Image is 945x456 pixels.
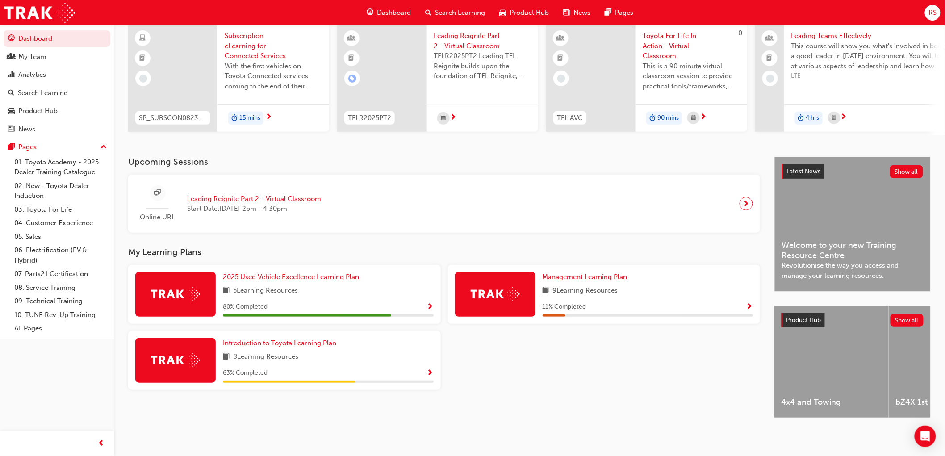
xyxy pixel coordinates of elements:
[139,75,147,83] span: learningRecordVerb_NONE-icon
[435,8,485,18] span: Search Learning
[223,351,230,363] span: book-icon
[691,113,696,124] span: calendar-icon
[4,139,110,155] button: Pages
[128,247,760,257] h3: My Learning Plans
[806,113,820,123] span: 4 hrs
[265,113,272,121] span: next-icon
[367,7,374,18] span: guage-icon
[18,124,35,134] div: News
[925,5,941,21] button: RS
[643,31,740,61] span: Toyota For Life In Action - Virtual Classroom
[140,33,146,44] span: learningResourceType_ELEARNING-icon
[450,114,456,122] span: next-icon
[700,113,707,121] span: next-icon
[774,306,888,418] a: 4x4 and Towing
[427,303,434,311] span: Show Progress
[135,212,180,222] span: Online URL
[4,103,110,119] a: Product Hub
[377,8,411,18] span: Dashboard
[233,351,298,363] span: 8 Learning Resources
[98,438,105,449] span: prev-icon
[11,322,110,335] a: All Pages
[556,4,598,22] a: news-iconNews
[543,273,627,281] span: Management Learning Plan
[4,30,110,47] a: Dashboard
[155,188,161,199] span: sessionType_ONLINE_URL-icon
[427,369,434,377] span: Show Progress
[128,24,329,132] a: SP_SUBSCON0823_ELSubscription eLearning for Connected ServicesWith the first vehicles on Toyota C...
[787,167,821,175] span: Latest News
[18,106,58,116] div: Product Hub
[135,182,753,226] a: Online URLLeading Reignite Part 2 - Virtual ClassroomStart Date:[DATE] 2pm - 4:30pm
[774,157,931,292] a: Latest NewsShow allWelcome to your new Training Resource CentreRevolutionise the way you access a...
[782,313,924,327] a: Product HubShow all
[739,29,743,37] span: 0
[743,197,750,210] span: next-icon
[434,51,531,81] span: TFLR2025PT2 Leading TFL Reignite builds upon the foundation of TFL Reignite, reaffirming our comm...
[4,29,110,139] button: DashboardMy TeamAnalyticsSearch LearningProduct HubNews
[348,113,391,123] span: TFLR2025PT2
[128,157,760,167] h3: Upcoming Sessions
[649,113,656,124] span: duration-icon
[8,143,15,151] span: pages-icon
[782,397,881,407] span: 4x4 and Towing
[225,31,322,61] span: Subscription eLearning for Connected Services
[890,165,924,178] button: Show all
[418,4,493,22] a: search-iconSearch Learning
[223,368,268,378] span: 63 % Completed
[11,267,110,281] a: 07. Parts21 Certification
[558,53,564,64] span: booktick-icon
[223,339,336,347] span: Introduction to Toyota Learning Plan
[8,126,15,134] span: news-icon
[18,52,46,62] div: My Team
[564,7,570,18] span: news-icon
[11,294,110,308] a: 09. Technical Training
[239,113,260,123] span: 15 mins
[348,75,356,83] span: learningRecordVerb_ENROLL-icon
[11,230,110,244] a: 05. Sales
[543,285,549,297] span: book-icon
[786,316,821,324] span: Product Hub
[840,113,847,121] span: next-icon
[4,49,110,65] a: My Team
[426,7,432,18] span: search-icon
[11,179,110,203] a: 02. New - Toyota Dealer Induction
[615,8,634,18] span: Pages
[187,194,321,204] span: Leading Reignite Part 2 - Virtual Classroom
[140,53,146,64] span: booktick-icon
[18,70,46,80] div: Analytics
[18,88,68,98] div: Search Learning
[832,113,836,124] span: calendar-icon
[8,35,15,43] span: guage-icon
[223,302,268,312] span: 80 % Completed
[558,33,564,44] span: learningResourceType_INSTRUCTOR_LED-icon
[231,113,238,124] span: duration-icon
[11,203,110,217] a: 03. Toyota For Life
[11,243,110,267] a: 06. Electrification (EV & Hybrid)
[8,71,15,79] span: chart-icon
[546,24,747,132] a: 0TFLIAVCToyota For Life In Action - Virtual ClassroomThis is a 90 minute virtual classroom sessio...
[11,155,110,179] a: 01. Toyota Academy - 2025 Dealer Training Catalogue
[441,113,446,124] span: calendar-icon
[225,61,322,92] span: With the first vehicles on Toyota Connected services coming to the end of their complimentary per...
[782,240,923,260] span: Welcome to your new Training Resource Centre
[598,4,641,22] a: pages-iconPages
[746,303,753,311] span: Show Progress
[4,3,75,23] img: Trak
[557,75,565,83] span: learningRecordVerb_NONE-icon
[349,53,355,64] span: booktick-icon
[233,285,298,297] span: 5 Learning Resources
[337,24,538,132] a: TFLR2025PT2Leading Reignite Part 2 - Virtual ClassroomTFLR2025PT2 Leading TFL Reignite builds upo...
[11,216,110,230] a: 04. Customer Experience
[427,301,434,313] button: Show Progress
[643,61,740,92] span: This is a 90 minute virtual classroom session to provide practical tools/frameworks, behaviours a...
[8,89,14,97] span: search-icon
[223,272,363,282] a: 2025 Used Vehicle Excellence Learning Plan
[349,33,355,44] span: learningResourceType_INSTRUCTOR_LED-icon
[543,302,586,312] span: 11 % Completed
[767,53,773,64] span: booktick-icon
[223,273,359,281] span: 2025 Used Vehicle Excellence Learning Plan
[434,31,531,51] span: Leading Reignite Part 2 - Virtual Classroom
